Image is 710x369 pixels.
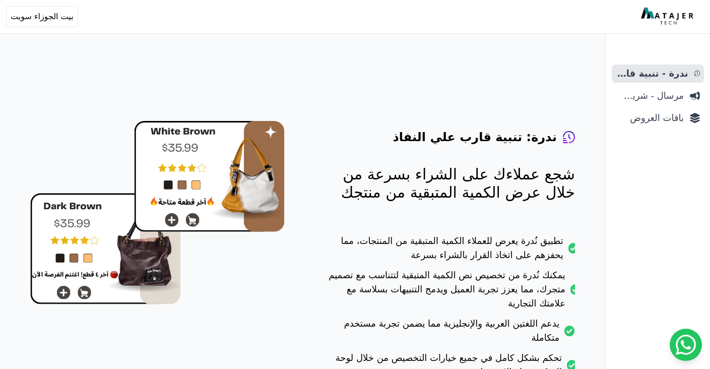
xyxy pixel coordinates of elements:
[616,67,688,81] span: ندرة - تنبية قارب علي النفاذ
[325,317,575,351] li: يدعم اللغتين العربية والإنجليزية مما يضمن تجربة مستخدم متكاملة
[6,6,78,27] button: بيت الجوزاء سويت
[641,8,696,26] img: MatajerTech Logo
[616,111,684,125] span: باقات العروض
[325,234,575,268] li: تطبيق نُدرة يعرض للعملاء الكمية المتبقية من المنتجات، مما يحفزهم على اتخاذ القرار بالشراء بسرعة
[616,89,684,103] span: مرسال - شريط دعاية
[325,268,575,317] li: يمكنك نُدرة من تخصيص نص الكمية المتبقية لتتناسب مع تصميم متجرك، مما يعزز تجربة العميل ويدمج التنب...
[11,11,74,23] span: بيت الجوزاء سويت
[325,165,575,202] p: شجع عملاءك على الشراء بسرعة من خلال عرض الكمية المتبقية من منتجك
[30,121,285,304] img: hero
[393,129,557,145] h4: ندرة: تنبية قارب علي النفاذ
